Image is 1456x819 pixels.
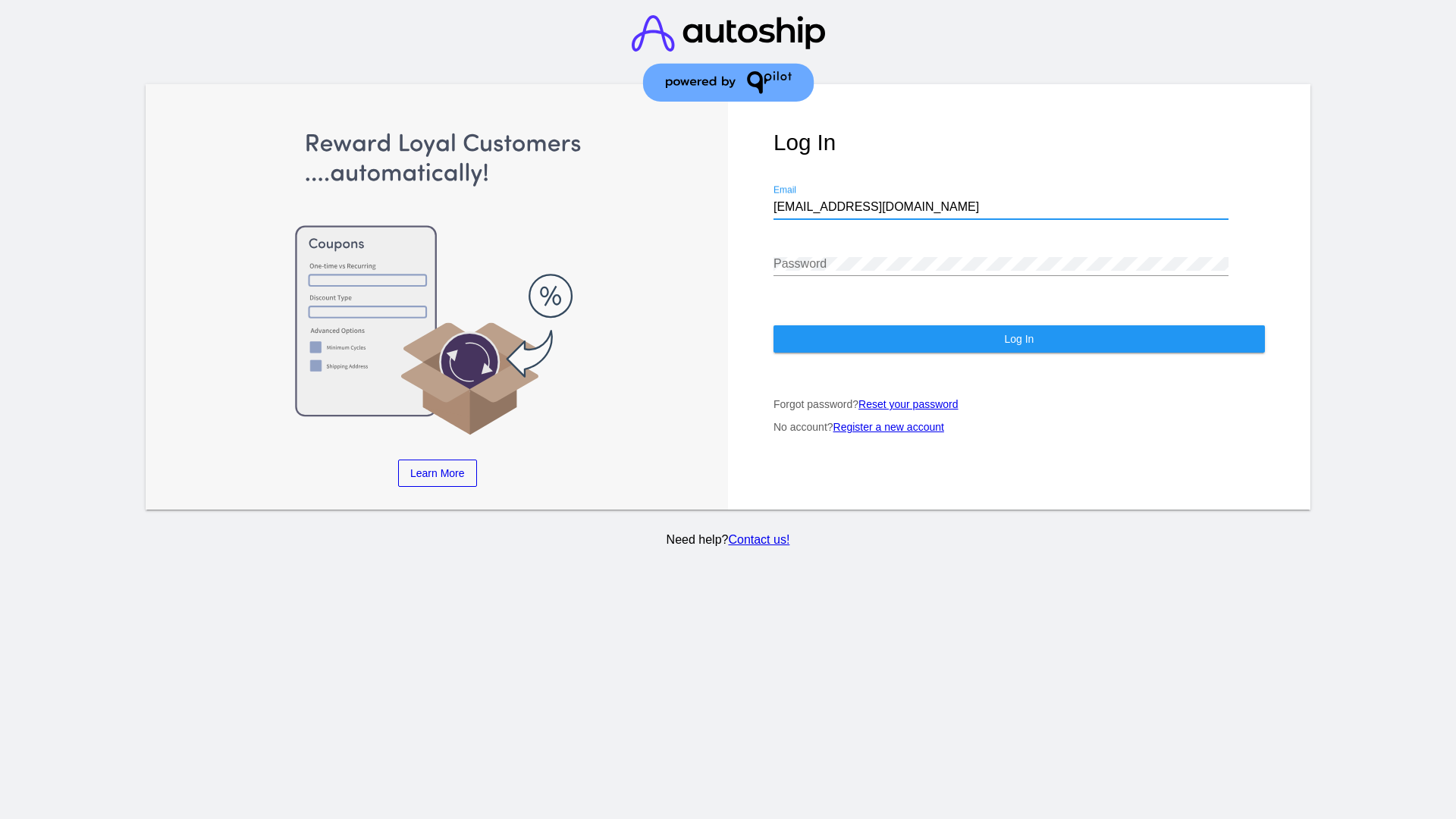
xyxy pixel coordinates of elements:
[773,398,1265,410] p: Forgot password?
[1004,333,1034,345] span: Log In
[773,325,1265,353] button: Log In
[143,533,1313,547] p: Need help?
[398,460,477,487] a: Learn More
[773,130,1265,155] h1: Log In
[833,421,944,433] a: Register a new account
[410,467,465,479] span: Learn More
[773,200,1228,214] input: Email
[728,533,789,546] a: Contact us!
[773,421,1265,433] p: No account?
[192,130,683,437] img: Apply Coupons Automatically to Scheduled Orders with QPilot
[858,398,959,410] a: Reset your password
